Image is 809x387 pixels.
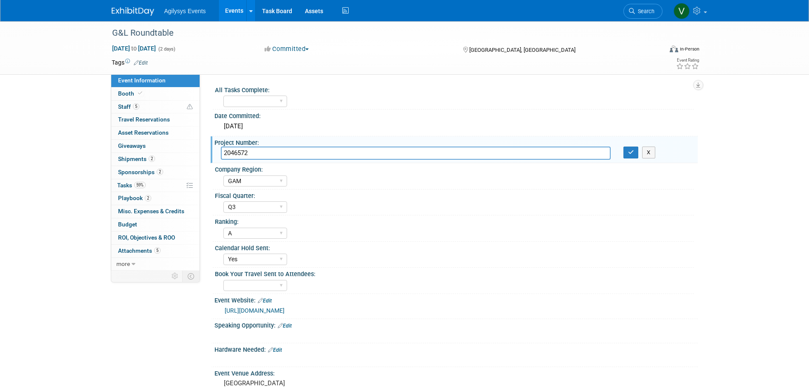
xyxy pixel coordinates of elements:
[154,247,161,254] span: 5
[214,294,698,305] div: Event Website:
[111,258,200,271] a: more
[111,218,200,231] a: Budget
[215,84,694,94] div: All Tasks Complete:
[111,153,200,166] a: Shipments2
[130,45,138,52] span: to
[642,147,655,158] button: X
[111,192,200,205] a: Playbook2
[118,221,137,228] span: Budget
[111,166,200,179] a: Sponsorships2
[111,113,200,126] a: Travel Reservations
[118,103,139,110] span: Staff
[111,245,200,257] a: Attachments5
[118,90,144,97] span: Booth
[164,8,206,14] span: Agilysys Events
[262,45,312,54] button: Committed
[268,347,282,353] a: Edit
[623,4,662,19] a: Search
[221,120,691,133] div: [DATE]
[214,343,698,354] div: Hardware Needed:
[118,142,146,149] span: Giveaways
[674,3,690,19] img: Vaitiare Munoz
[118,129,169,136] span: Asset Reservations
[149,155,155,162] span: 2
[112,7,154,16] img: ExhibitDay
[111,74,200,87] a: Event Information
[116,260,130,267] span: more
[215,215,694,226] div: Ranking:
[469,47,575,53] span: [GEOGRAPHIC_DATA], [GEOGRAPHIC_DATA]
[111,88,200,100] a: Booth
[118,234,175,241] span: ROI, Objectives & ROO
[158,46,175,52] span: (2 days)
[111,101,200,113] a: Staff5
[215,268,694,278] div: Book Your Travel Sent to Attendees:
[111,140,200,153] a: Giveaways
[214,319,698,330] div: Speaking Opportunity:
[117,182,146,189] span: Tasks
[112,58,148,67] td: Tags
[182,271,200,282] td: Toggle Event Tabs
[168,271,183,282] td: Personalize Event Tab Strip
[215,163,694,174] div: Company Region:
[112,45,156,52] span: [DATE] [DATE]
[118,195,151,201] span: Playbook
[214,110,698,120] div: Date Committed:
[145,195,151,201] span: 2
[676,58,699,62] div: Event Rating
[118,77,166,84] span: Event Information
[109,25,650,41] div: G&L Roundtable
[138,91,142,96] i: Booth reservation complete
[215,189,694,200] div: Fiscal Quarter:
[134,182,146,188] span: 59%
[214,367,698,378] div: Event Venue Address:
[111,179,200,192] a: Tasks59%
[111,127,200,139] a: Asset Reservations
[133,103,139,110] span: 5
[225,307,285,314] a: [URL][DOMAIN_NAME]
[258,298,272,304] a: Edit
[134,60,148,66] a: Edit
[612,44,700,57] div: Event Format
[118,208,184,215] span: Misc. Expenses & Credits
[118,169,163,175] span: Sponsorships
[111,232,200,244] a: ROI, Objectives & ROO
[214,136,698,147] div: Project Number:
[111,205,200,218] a: Misc. Expenses & Credits
[215,242,694,252] div: Calendar Hold Sent:
[187,103,193,111] span: Potential Scheduling Conflict -- at least one attendee is tagged in another overlapping event.
[118,116,170,123] span: Travel Reservations
[679,46,699,52] div: In-Person
[118,247,161,254] span: Attachments
[118,155,155,162] span: Shipments
[635,8,654,14] span: Search
[157,169,163,175] span: 2
[670,45,678,52] img: Format-Inperson.png
[278,323,292,329] a: Edit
